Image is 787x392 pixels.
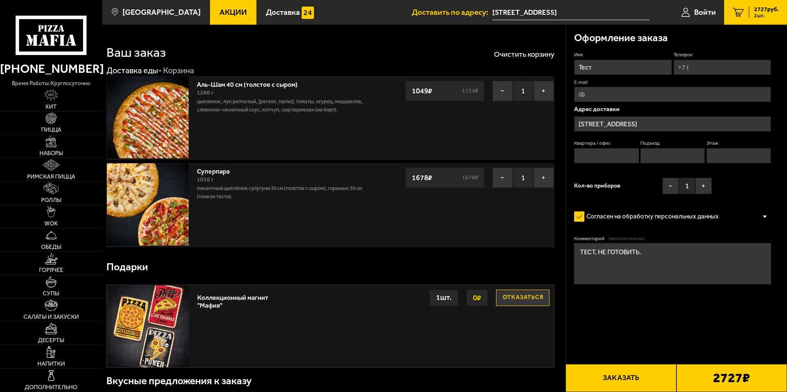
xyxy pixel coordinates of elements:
[574,106,771,112] p: Адрес доставки
[533,167,554,188] button: +
[266,8,300,16] span: Доставка
[197,78,306,88] a: Аль-Шам 40 см (толстое с сыром)
[574,60,672,75] input: Имя
[492,5,650,20] span: Белградская улица, 6к2
[496,290,549,306] button: Отказаться
[219,8,247,16] span: Акции
[197,97,379,114] p: цыпленок, лук репчатый, [PERSON_NAME], томаты, огурец, моцарелла, сливочно-чесночный соус, кетчуп...
[41,197,61,203] span: Роллы
[574,140,639,147] label: Квартира / офис
[197,184,379,201] p: Пикантный цыплёнок сулугуни 30 см (толстое с сыром), Горыныч 30 см (тонкое тесто).
[513,81,533,101] span: 1
[754,7,779,12] span: 2727 руб.
[533,81,554,101] button: +
[492,5,650,20] input: Ваш адрес доставки
[461,88,480,94] s: 1154 ₽
[706,140,771,147] label: Этаж
[662,178,679,194] button: −
[410,170,434,186] strong: 1678 ₽
[565,364,676,392] button: Заказать
[492,167,513,188] button: −
[492,81,513,101] button: −
[25,385,77,390] span: Дополнительно
[197,176,214,183] span: 1010 г
[494,51,554,58] button: Очистить корзину
[574,209,727,225] label: Согласен на обработку персональных данных
[513,167,533,188] span: 1
[41,244,61,250] span: Обеды
[23,314,79,320] span: Салаты и закуски
[39,151,63,156] span: Наборы
[574,183,620,189] span: Кол-во приборов
[679,178,695,194] span: 1
[574,51,672,58] label: Имя
[574,235,771,242] label: Комментарий
[640,140,705,147] label: Подъезд
[197,290,274,309] div: Коллекционный магнит "Мафия"
[713,371,750,385] b: 2727 ₽
[694,8,716,16] span: Войти
[27,174,75,180] span: Римская пицца
[574,87,771,102] input: @
[429,290,458,306] div: 1 шт.
[197,165,238,175] a: Суперпара
[44,221,58,227] span: WOK
[122,8,201,16] span: [GEOGRAPHIC_DATA]
[302,7,314,19] img: 15daf4d41897b9f0e9f617042186c801.svg
[41,127,61,133] span: Пицца
[754,13,779,18] span: 2 шт.
[106,65,162,75] a: Доставка еды-
[574,79,771,86] label: E-mail
[674,60,771,75] input: +7 (
[45,104,57,110] span: Хит
[461,175,480,181] s: 1678 ₽
[412,8,492,16] span: Доставить по адресу:
[39,267,63,273] span: Горячее
[609,235,644,242] span: (необязательно)
[38,338,64,343] span: Десерты
[106,376,252,386] h3: Вкусные предложения к заказу
[163,65,194,76] div: Корзина
[471,290,483,306] strong: 0 ₽
[106,262,148,272] h3: Подарки
[37,361,65,367] span: Напитки
[197,89,214,96] span: 1280 г
[106,46,166,59] h1: Ваш заказ
[43,291,59,297] span: Супы
[410,83,434,99] strong: 1049 ₽
[674,51,771,58] label: Телефон
[574,33,668,43] h3: Оформление заказа
[695,178,712,194] button: +
[107,285,554,367] a: Коллекционный магнит "Мафия"Отказаться0₽1шт.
